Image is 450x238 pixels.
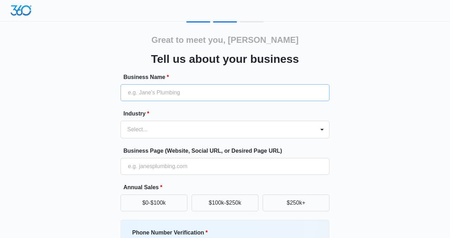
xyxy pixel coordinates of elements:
[123,147,332,155] label: Business Page (Website, Social URL, or Desired Page URL)
[132,229,265,237] label: Phone Number Verification
[151,51,299,67] h3: Tell us about your business
[152,34,299,46] h2: Great to meet you, [PERSON_NAME]
[123,110,332,118] label: Industry
[263,194,329,211] button: $250k+
[121,194,187,211] button: $0-$100k
[121,84,329,101] input: e.g. Jane's Plumbing
[123,183,332,192] label: Annual Sales
[121,158,329,175] input: e.g. janesplumbing.com
[123,73,332,81] label: Business Name
[192,194,258,211] button: $100k-$250k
